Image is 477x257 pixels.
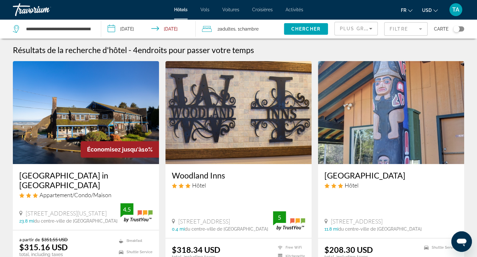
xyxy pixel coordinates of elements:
div: 5 [273,214,286,221]
span: du centre-ville de [GEOGRAPHIC_DATA] [185,226,268,232]
button: Change language [401,5,412,15]
span: Chambre [240,26,259,32]
span: Hôtel [192,182,206,189]
a: [GEOGRAPHIC_DATA] [324,170,458,180]
img: Hotel image [318,61,464,164]
ins: $208.30 USD [324,245,373,254]
span: , 1 [235,24,259,33]
button: Toggle map [448,26,464,32]
mat-select: Sort by [340,25,372,32]
img: Hotel image [13,61,159,164]
img: trustyou-badge.svg [120,203,153,222]
del: $351.55 USD [41,237,68,242]
div: 10% [81,141,159,158]
button: User Menu [447,3,464,16]
span: 11.8 mi [324,226,338,232]
div: 3 star Hotel [172,182,305,189]
img: trustyou-badge.svg [273,211,305,230]
span: endroits pour passer votre temps [138,45,254,55]
iframe: Bouton de lancement de la fenêtre de messagerie [451,231,472,252]
li: Free WiFi [275,245,305,250]
span: fr [401,8,406,13]
ins: $318.34 USD [172,245,220,254]
span: [STREET_ADDRESS] [331,218,383,225]
li: Breakfast [116,237,153,245]
a: Hôtels [174,7,188,12]
a: [GEOGRAPHIC_DATA] in [GEOGRAPHIC_DATA] [19,170,153,190]
a: Activités [286,7,303,12]
span: TA [452,6,459,13]
p: total, including taxes [19,252,100,257]
span: du centre-ville de [GEOGRAPHIC_DATA] [338,226,422,232]
a: Croisières [252,7,273,12]
ins: $315.16 USD [19,242,68,252]
span: 2 [217,24,235,33]
button: Change currency [422,5,438,15]
button: Filter [384,22,428,36]
span: Hôtel [345,182,358,189]
span: Chercher [291,26,321,32]
a: Vols [200,7,209,12]
a: Woodland Inns [172,170,305,180]
span: Adultes [220,26,235,32]
button: Chercher [284,23,328,35]
li: Shuttle Service [116,248,153,256]
li: Shuttle Service [421,245,458,250]
div: 4.5 [120,206,133,213]
button: Travelers: 2 adults, 0 children [196,19,284,39]
span: 23.8 mi [19,218,34,224]
span: 0.4 mi [172,226,185,232]
span: Carte [434,24,448,33]
div: 3 star Hotel [324,182,458,189]
button: Check-in date: May 18, 2026 Check-out date: May 19, 2026 [101,19,196,39]
span: a partir de [19,237,40,242]
img: Hotel image [165,61,312,164]
span: - [128,45,131,55]
a: Voitures [222,7,239,12]
span: [STREET_ADDRESS][US_STATE] [26,210,107,217]
div: 3 star Apartment [19,191,153,198]
span: [STREET_ADDRESS] [178,218,230,225]
span: Économisez jusqu'à [87,146,142,153]
span: du centre-ville de [GEOGRAPHIC_DATA] [34,218,118,224]
a: Travorium [13,1,77,18]
h2: 4 [133,45,254,55]
span: Plus grandes économies [340,26,417,31]
h1: Résultats de la recherche d'hôtel [13,45,127,55]
span: Appartement/Condo/Maison [40,191,111,198]
span: USD [422,8,432,13]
